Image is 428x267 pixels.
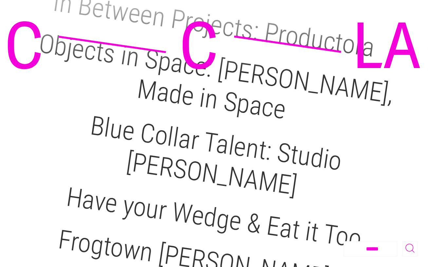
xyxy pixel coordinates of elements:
[88,110,344,202] a: Blue Collar Talent: Studio [PERSON_NAME]
[37,28,395,125] a: Objects in Space: [PERSON_NAME], Made in Space
[65,182,363,255] a: Have your Wedge & Eat it Too
[402,241,418,257] button: Toggle Search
